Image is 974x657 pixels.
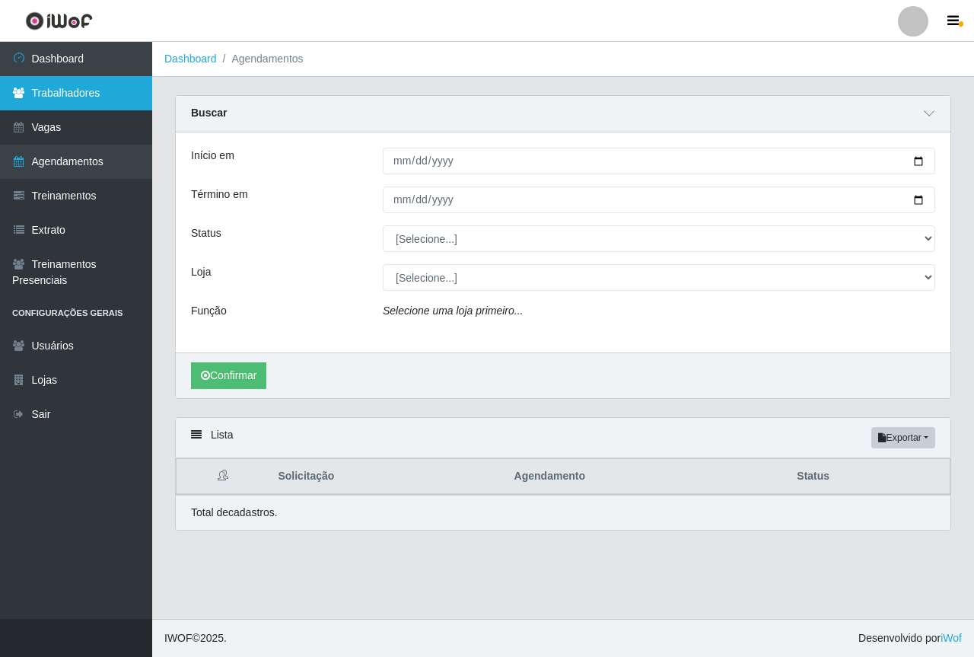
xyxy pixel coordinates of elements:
a: iWof [941,632,962,644]
strong: Buscar [191,107,227,119]
label: Início em [191,148,234,164]
li: Agendamentos [217,51,304,67]
label: Função [191,303,227,319]
span: Desenvolvido por [858,630,962,646]
img: CoreUI Logo [25,11,93,30]
i: Selecione uma loja primeiro... [383,305,523,317]
label: Status [191,225,221,241]
input: 00/00/0000 [383,187,935,213]
div: Lista [176,418,950,458]
span: © 2025 . [164,630,227,646]
label: Loja [191,264,211,280]
th: Status [788,459,950,495]
label: Término em [191,187,248,203]
span: IWOF [164,632,193,644]
a: Dashboard [164,53,217,65]
nav: breadcrumb [152,42,974,77]
th: Solicitação [269,459,505,495]
button: Confirmar [191,362,266,389]
button: Exportar [871,427,935,448]
p: Total de cadastros. [191,505,278,521]
input: 00/00/0000 [383,148,935,174]
th: Agendamento [505,459,788,495]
